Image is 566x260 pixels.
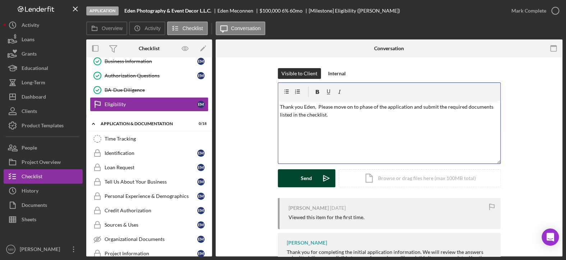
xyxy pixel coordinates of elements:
button: NM[PERSON_NAME] [4,242,83,256]
button: Activity [4,18,83,32]
div: Authorization Questions [105,73,197,79]
button: Conversation [216,22,266,35]
div: Sources & Uses [105,222,197,228]
time: 2025-10-03 13:46 [330,205,346,211]
div: Tell Us About Your Business [105,179,197,185]
div: Business Information [105,58,197,64]
button: Long-Term [4,75,83,90]
div: Send [301,169,312,187]
div: E M [197,58,204,65]
b: Eden Photography & Event Decor L.L.C. [124,8,211,14]
div: E M [197,193,204,200]
div: Time Tracking [105,136,208,142]
div: [PERSON_NAME] [289,205,329,211]
div: E M [197,207,204,214]
div: Visible to Client [281,68,317,79]
div: Eligibility [105,101,197,107]
div: [PERSON_NAME] [287,240,327,246]
div: 0 / 18 [194,122,207,126]
div: [Milestone] Eligibility ([PERSON_NAME]) [309,8,400,14]
div: Viewed this item for the first time. [289,214,364,220]
button: Send [278,169,335,187]
div: [PERSON_NAME] [18,242,65,258]
div: 6 % [282,8,289,14]
a: BA-Due Diligence [90,83,208,97]
button: Educational [4,61,83,75]
a: Organizational DocumentsEM [90,232,208,246]
button: History [4,184,83,198]
button: Project Overview [4,155,83,169]
button: Loans [4,32,83,47]
button: Activity [129,22,165,35]
a: IdentificationEM [90,146,208,160]
div: Sheets [22,212,36,228]
div: E M [197,250,204,257]
a: Credit AuthorizationEM [90,203,208,218]
div: E M [197,101,204,108]
div: Personal Experience & Demographics [105,193,197,199]
button: Clients [4,104,83,118]
a: Authorization QuestionsEM [90,68,208,83]
div: Internal [328,68,346,79]
div: Credit Authorization [105,208,197,213]
div: Loans [22,32,34,48]
div: E M [197,221,204,228]
div: E M [197,150,204,157]
a: Personal Experience & DemographicsEM [90,189,208,203]
div: Documents [22,198,47,214]
button: Checklist [167,22,208,35]
label: Conversation [231,25,261,31]
a: Loan RequestEM [90,160,208,175]
div: Activity [22,18,39,34]
div: 60 mo [290,8,303,14]
div: Project Information [105,251,197,256]
div: Organizational Documents [105,236,197,242]
div: History [22,184,38,200]
button: Overview [86,22,127,35]
div: Eden Meconnen [217,8,259,14]
label: Checklist [183,25,203,31]
div: Clients [22,104,37,120]
button: Visible to Client [278,68,321,79]
text: NM [8,247,14,251]
div: Loan Request [105,165,197,170]
div: Mark Complete [511,4,546,18]
div: Application [86,6,119,15]
div: Grants [22,47,37,63]
div: Educational [22,61,48,77]
div: Conversation [374,46,404,51]
div: E M [197,178,204,185]
button: Dashboard [4,90,83,104]
div: Checklist [139,46,160,51]
button: Mark Complete [504,4,562,18]
button: Grants [4,47,83,61]
button: Internal [325,68,349,79]
div: E M [197,72,204,79]
div: Checklist [22,169,42,185]
button: Product Templates [4,118,83,133]
div: Product Templates [22,118,64,134]
button: People [4,141,83,155]
label: Overview [102,25,123,31]
div: People [22,141,37,157]
button: Checklist [4,169,83,184]
a: Sheets [4,212,83,227]
div: BA-Due Diligence [105,87,208,93]
div: Dashboard [22,90,46,106]
div: E M [197,236,204,243]
button: Documents [4,198,83,212]
p: Thank you Eden, Please move on to phase of the application and submit the required documents list... [280,103,498,119]
div: Identification [105,150,197,156]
